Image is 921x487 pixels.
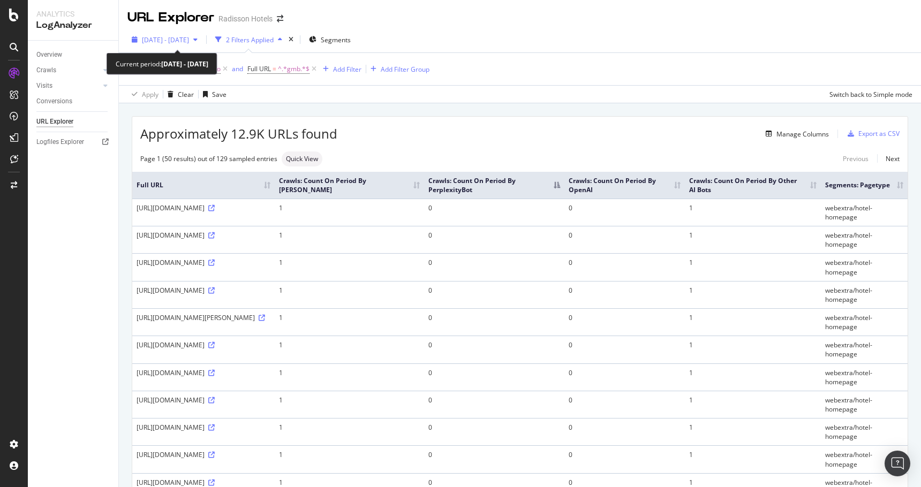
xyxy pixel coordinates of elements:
[137,258,270,267] div: [URL][DOMAIN_NAME]
[424,199,564,226] td: 0
[843,125,900,142] button: Export as CSV
[36,49,62,60] div: Overview
[564,336,685,363] td: 0
[424,253,564,280] td: 0
[275,199,424,226] td: 1
[564,308,685,336] td: 0
[163,86,194,103] button: Clear
[821,308,908,336] td: webextra/hotel-homepage
[132,172,275,199] th: Full URL: activate to sort column ascending
[137,203,270,212] div: [URL][DOMAIN_NAME]
[36,65,56,76] div: Crawls
[247,64,271,73] span: Full URL
[333,65,361,74] div: Add Filter
[685,445,821,473] td: 1
[137,450,270,459] div: [URL][DOMAIN_NAME]
[858,129,900,138] div: Export as CSV
[424,363,564,391] td: 0
[232,64,243,73] div: and
[685,253,821,280] td: 1
[685,391,821,418] td: 1
[821,363,908,391] td: webextra/hotel-homepage
[821,445,908,473] td: webextra/hotel-homepage
[127,31,202,48] button: [DATE] - [DATE]
[36,80,100,92] a: Visits
[685,336,821,363] td: 1
[305,31,355,48] button: Segments
[36,65,100,76] a: Crawls
[424,418,564,445] td: 0
[564,253,685,280] td: 0
[36,136,84,148] div: Logfiles Explorer
[424,172,564,199] th: Crawls: Count On Period By PerplexityBot: activate to sort column descending
[564,363,685,391] td: 0
[685,308,821,336] td: 1
[137,423,270,432] div: [URL][DOMAIN_NAME]
[36,116,111,127] a: URL Explorer
[137,231,270,240] div: [URL][DOMAIN_NAME]
[821,281,908,308] td: webextra/hotel-homepage
[564,391,685,418] td: 0
[137,478,270,487] div: [URL][DOMAIN_NAME]
[286,34,296,45] div: times
[36,96,111,107] a: Conversions
[275,363,424,391] td: 1
[36,96,72,107] div: Conversions
[321,35,351,44] span: Segments
[275,391,424,418] td: 1
[424,281,564,308] td: 0
[685,363,821,391] td: 1
[821,418,908,445] td: webextra/hotel-homepage
[273,64,276,73] span: =
[829,90,912,99] div: Switch back to Simple mode
[564,418,685,445] td: 0
[275,308,424,336] td: 1
[282,151,322,166] div: neutral label
[161,59,208,69] b: [DATE] - [DATE]
[137,395,270,405] div: [URL][DOMAIN_NAME]
[36,19,110,32] div: LogAnalyzer
[821,391,908,418] td: webextra/hotel-homepage
[36,116,73,127] div: URL Explorer
[821,336,908,363] td: webextra/hotel-homepage
[36,9,110,19] div: Analytics
[685,172,821,199] th: Crawls: Count On Period By Other AI Bots: activate to sort column ascending
[36,136,111,148] a: Logfiles Explorer
[564,281,685,308] td: 0
[142,90,158,99] div: Apply
[137,340,270,349] div: [URL][DOMAIN_NAME]
[275,253,424,280] td: 1
[685,418,821,445] td: 1
[142,35,189,44] span: [DATE] - [DATE]
[116,58,208,70] div: Current period:
[564,172,685,199] th: Crawls: Count On Period By OpenAI: activate to sort column ascending
[885,451,910,476] div: Open Intercom Messenger
[36,49,111,60] a: Overview
[36,80,52,92] div: Visits
[366,63,429,75] button: Add Filter Group
[424,308,564,336] td: 0
[821,253,908,280] td: webextra/hotel-homepage
[275,418,424,445] td: 1
[199,86,227,103] button: Save
[821,199,908,226] td: webextra/hotel-homepage
[275,226,424,253] td: 1
[564,445,685,473] td: 0
[226,35,274,44] div: 2 Filters Applied
[564,199,685,226] td: 0
[286,156,318,162] span: Quick View
[685,226,821,253] td: 1
[761,127,829,140] button: Manage Columns
[564,226,685,253] td: 0
[275,445,424,473] td: 1
[212,90,227,99] div: Save
[877,151,900,166] a: Next
[776,130,829,139] div: Manage Columns
[127,9,214,27] div: URL Explorer
[275,336,424,363] td: 1
[319,63,361,75] button: Add Filter
[127,86,158,103] button: Apply
[424,226,564,253] td: 0
[685,199,821,226] td: 1
[424,445,564,473] td: 0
